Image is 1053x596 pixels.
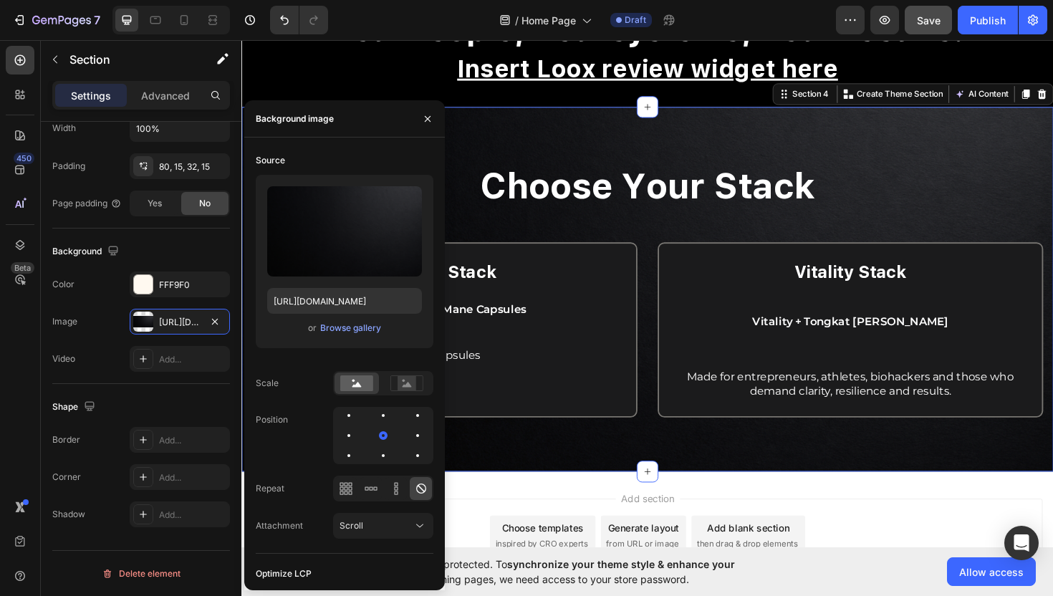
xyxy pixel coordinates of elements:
div: Source [256,154,285,167]
div: [URL][DOMAIN_NAME] [159,316,201,329]
div: Publish [970,13,1006,28]
div: Scale [256,377,279,390]
div: Shadow [52,508,85,521]
button: Allow access [947,557,1036,586]
span: Draft [625,14,646,27]
div: Corner [52,471,81,484]
div: Add... [159,434,226,447]
div: Background image [256,112,334,125]
div: Browse gallery [320,322,381,335]
span: Focus + Lion's Mane Capsules [129,280,302,294]
span: Vitality Stack [585,236,704,257]
span: synchronize your theme style & enhance your experience [333,558,735,585]
span: Home Page [521,13,576,28]
div: Generate layout [388,511,463,526]
div: Add... [159,509,226,521]
button: Scroll [333,513,433,539]
iframe: Design area [241,39,1053,549]
div: Optimize LCP [256,567,312,580]
div: Border [52,433,80,446]
div: 80, 15, 32, 15 [159,160,226,173]
span: from URL or image [386,529,463,542]
span: Scroll [340,520,363,531]
button: 7 [6,6,107,34]
div: Attachment [256,519,303,532]
span: Yes [148,197,162,210]
button: AI Content [752,50,815,67]
div: Undo/Redo [270,6,328,34]
strong: choose your stack [252,133,607,177]
button: Delete element [52,562,230,585]
div: Delete element [102,565,181,582]
span: Vitality + Tongkat [PERSON_NAME] [541,293,749,307]
p: Settings [71,88,111,103]
div: Video [52,352,75,365]
div: Add... [159,471,226,484]
div: Choose templates [276,511,362,526]
div: Add blank section [493,511,580,526]
div: Beta [11,262,34,274]
span: Focus Stack [160,236,270,257]
div: 450 [14,153,34,164]
p: 7 [94,11,100,29]
div: Open Intercom Messenger [1004,526,1039,560]
div: Shape [52,398,98,417]
span: then drag & drop elements [482,529,589,542]
div: Padding [52,160,85,173]
button: Publish [958,6,1018,34]
div: Repeat [256,482,284,495]
input: https://example.com/image.jpg [267,288,422,314]
div: Width [52,122,76,135]
span: / [515,13,519,28]
span: 1 x lion’s mane extract capsules [75,328,253,342]
div: FFF9F0 [159,279,226,292]
div: Page padding [52,197,122,210]
span: Your page is password protected. To when designing pages, we need access to your store password. [333,557,791,587]
span: Save [917,14,941,27]
span: Allow access [959,564,1024,580]
span: No [199,197,211,210]
img: preview-image [267,186,422,277]
p: Section [69,51,187,68]
button: Save [905,6,952,34]
input: Auto [130,115,229,141]
span: inspired by CRO experts [269,529,367,542]
div: Position [256,413,288,426]
span: Made for entrepreneurs, athletes, biohackers and those who demand clarity, resilience and results. [472,351,818,380]
span: 1 x focus capsules [75,343,175,357]
p: Create Theme Section [651,52,743,65]
div: Color [52,278,74,291]
p: Advanced [141,88,190,103]
div: Background [52,242,122,261]
button: Browse gallery [319,321,382,335]
div: Image [52,315,77,328]
span: or [308,319,317,337]
div: Section 4 [580,52,625,65]
div: Add... [159,353,226,366]
span: Add section [396,479,464,494]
